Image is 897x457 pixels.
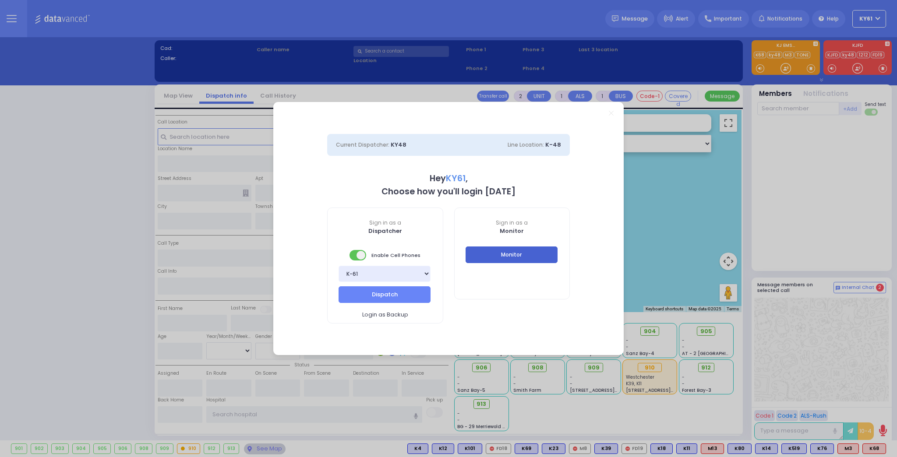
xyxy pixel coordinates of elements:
[455,219,570,227] span: Sign in as a
[368,227,402,235] b: Dispatcher
[508,141,544,148] span: Line Location:
[328,219,443,227] span: Sign in as a
[350,249,420,261] span: Enable Cell Phones
[545,141,561,149] span: K-48
[381,186,516,197] b: Choose how you'll login [DATE]
[500,227,524,235] b: Monitor
[336,141,389,148] span: Current Dispatcher:
[466,246,558,263] button: Monitor
[609,111,614,116] a: Close
[391,141,406,149] span: KY48
[362,310,408,319] span: Login as Backup
[430,172,468,184] b: Hey ,
[339,286,431,303] button: Dispatch
[446,172,466,184] span: KY61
